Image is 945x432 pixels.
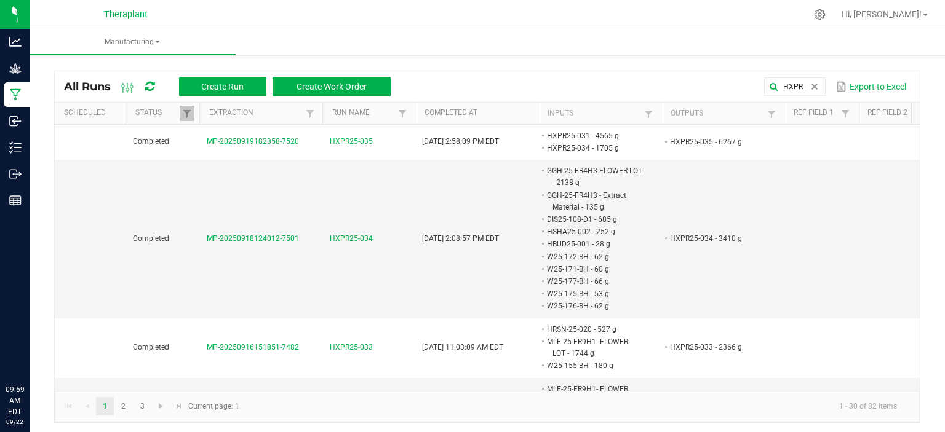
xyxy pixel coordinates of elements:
a: Completed AtSortable [425,108,533,118]
a: Page 1 [96,397,114,415]
li: HXPR25-035 - 6267 g [668,136,765,148]
input: Search by Run Name, Extraction, Machine, or Lot Number [764,77,826,96]
a: Go to the last page [170,397,188,415]
a: Filter [395,106,410,121]
iframe: Resource center [12,334,49,371]
li: HXPR25-033 - 2366 g [668,341,765,353]
li: W25-155-BH - 180 g [545,359,642,372]
button: Export to Excel [833,76,909,97]
button: Create Work Order [273,77,391,96]
a: Ref Field 1Sortable [794,108,837,118]
span: Create Work Order [297,82,367,92]
a: Ref Field 2Sortable [867,108,911,118]
li: W25-172-BH - 62 g [545,251,642,263]
a: Filter [641,106,656,122]
span: Completed [133,343,169,351]
li: HXPR25-031 - 4565 g [545,130,642,142]
a: Filter [180,106,194,121]
span: Go to the next page [156,401,166,411]
li: W25-175-BH - 53 g [545,288,642,300]
kendo-pager: Current page: 1 [55,391,920,422]
span: Theraplant [104,9,148,20]
span: Manufacturing [30,37,236,47]
span: HXPR25-033 [330,342,373,353]
inline-svg: Outbound [9,168,22,180]
th: Outputs [661,103,784,125]
a: StatusSortable [135,108,179,118]
span: MP-20250916151851-7482 [207,343,299,351]
a: Go to the next page [153,397,170,415]
th: Inputs [538,103,661,125]
inline-svg: Grow [9,62,22,74]
span: Go to the last page [174,401,184,411]
span: Create Run [201,82,244,92]
span: Completed [133,137,169,146]
li: HXPR25-034 - 3410 g [668,232,765,245]
li: DIS25-108-D1 - 685 g [545,213,642,226]
li: GGH-25-FR4H3-FLOWER LOT - 2138 g [545,165,642,189]
a: Page 2 [114,397,132,415]
inline-svg: Inbound [9,115,22,127]
span: [DATE] 2:08:57 PM EDT [422,234,499,243]
li: W25-171-BH - 60 g [545,263,642,275]
a: ExtractionSortable [209,108,302,118]
span: clear [810,82,819,92]
li: W25-177-BH - 66 g [545,275,642,288]
li: HSHA25-002 - 252 g [545,226,642,238]
span: MP-20250918124012-7501 [207,234,299,243]
p: 09/22 [6,417,24,426]
span: Hi, [PERSON_NAME]! [842,9,922,19]
a: Run NameSortable [332,108,394,118]
kendo-pager-info: 1 - 30 of 82 items [247,396,907,417]
span: [DATE] 11:03:09 AM EDT [422,343,503,351]
a: Manufacturing [30,29,236,55]
span: HXPR25-034 [330,233,373,245]
div: Manage settings [812,9,827,20]
li: GGH-25-FR4H3 - Extract Material - 135 g [545,189,642,213]
inline-svg: Reports [9,194,22,206]
a: Page 3 [134,397,151,415]
li: W25-176-BH - 62 g [545,300,642,312]
a: Filter [838,106,853,121]
span: [DATE] 2:58:09 PM EDT [422,137,499,146]
iframe: Resource center unread badge [36,332,51,347]
span: MP-20250919182358-7520 [207,137,299,146]
a: ScheduledSortable [64,108,121,118]
div: All Runs [64,76,400,97]
inline-svg: Manufacturing [9,88,22,101]
li: HRSN-25-020 - 527 g [545,323,642,336]
span: HXPR25-035 [330,136,373,147]
inline-svg: Analytics [9,36,22,48]
p: 09:59 AM EDT [6,384,24,417]
span: Completed [133,234,169,243]
inline-svg: Inventory [9,141,22,154]
li: HXPR25-034 - 1705 g [545,142,642,154]
a: Filter [303,106,317,121]
li: MLF-25-FR9H1- FLOWER LOT - 1744 g [545,336,642,359]
a: Filter [764,106,779,122]
button: Create Run [179,77,266,96]
li: HBUD25-001 - 28 g [545,238,642,250]
li: MLF-25-FR9H1- FLOWER LOT - 1745 g [545,383,642,407]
